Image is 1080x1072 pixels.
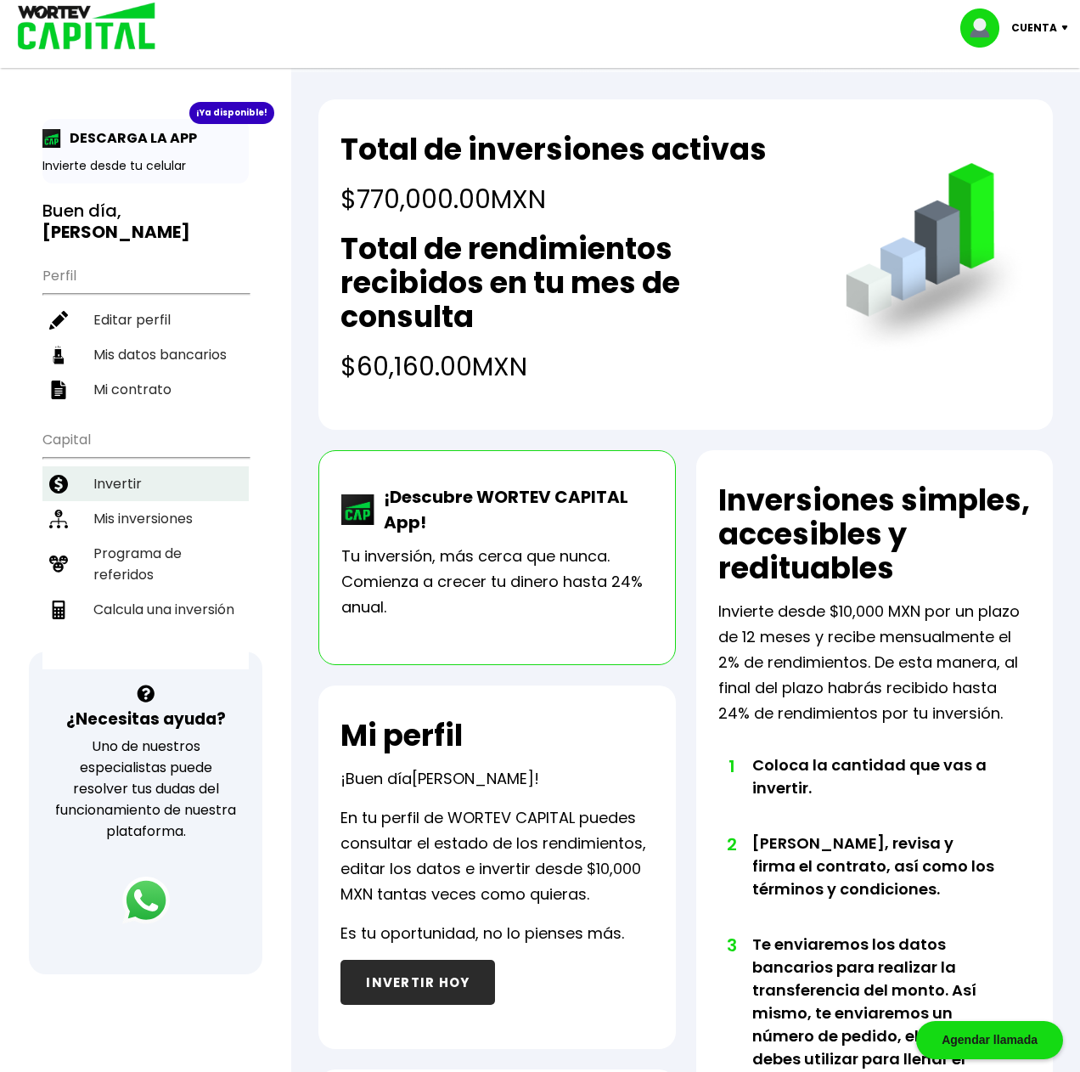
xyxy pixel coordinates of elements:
h4: $770,000.00 MXN [340,180,767,218]
a: Mis datos bancarios [42,337,249,372]
h2: Inversiones simples, accesibles y redituables [718,483,1031,585]
span: 1 [727,753,735,779]
span: 2 [727,832,735,857]
ul: Perfil [42,257,249,407]
img: invertir-icon.b3b967d7.svg [49,475,68,494]
p: Uno de nuestros especialistas puede resolver tus dudas del funcionamiento de nuestra plataforma. [51,736,240,842]
img: profile-image [960,8,1011,48]
img: calculadora-icon.17d418c4.svg [49,601,68,619]
div: ¡Ya disponible! [189,102,274,124]
p: Invierte desde $10,000 MXN por un plazo de 12 meses y recibe mensualmente el 2% de rendimientos. ... [718,599,1031,726]
img: app-icon [42,129,61,148]
a: Editar perfil [42,302,249,337]
p: ¡Descubre WORTEV CAPITAL App! [375,484,652,535]
div: Agendar llamada [916,1021,1063,1059]
li: Coloca la cantidad que vas a invertir. [752,753,999,832]
img: logos_whatsapp-icon.242b2217.svg [122,877,170,924]
a: Mi contrato [42,372,249,407]
p: Es tu oportunidad, no lo pienses más. [340,921,624,946]
h3: Buen día, [42,200,249,243]
img: editar-icon.952d3147.svg [49,311,68,330]
a: Calcula una inversión [42,592,249,627]
img: datos-icon.10cf9172.svg [49,346,68,364]
h4: $60,160.00 MXN [340,347,811,386]
p: Tu inversión, más cerca que nunca. Comienza a crecer tu dinero hasta 24% anual. [341,544,652,620]
button: INVERTIR HOY [340,960,495,1005]
h2: Total de rendimientos recibidos en tu mes de consulta [340,232,811,334]
a: Invertir [42,466,249,501]
img: wortev-capital-app-icon [341,494,375,525]
p: Cuenta [1011,15,1057,41]
h3: ¿Necesitas ayuda? [66,707,226,731]
img: grafica.516fef24.png [838,163,1031,356]
span: 3 [727,933,735,958]
a: Programa de referidos [42,536,249,592]
a: Mis inversiones [42,501,249,536]
img: inversiones-icon.6695dc30.svg [49,510,68,528]
li: [PERSON_NAME], revisa y firma el contrato, así como los términos y condiciones. [752,832,999,933]
h2: Total de inversiones activas [340,133,767,166]
p: En tu perfil de WORTEV CAPITAL puedes consultar el estado de los rendimientos, editar los datos e... [340,805,653,907]
ul: Capital [42,420,249,669]
p: DESCARGA LA APP [61,127,197,149]
img: icon-down [1057,25,1080,31]
b: [PERSON_NAME] [42,220,190,244]
h2: Mi perfil [340,719,463,753]
p: ¡Buen día ! [340,766,539,792]
span: [PERSON_NAME] [412,768,534,789]
img: contrato-icon.f2db500c.svg [49,381,68,399]
p: Invierte desde tu celular [42,157,249,175]
img: recomiendanos-icon.9b8e9327.svg [49,555,68,573]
